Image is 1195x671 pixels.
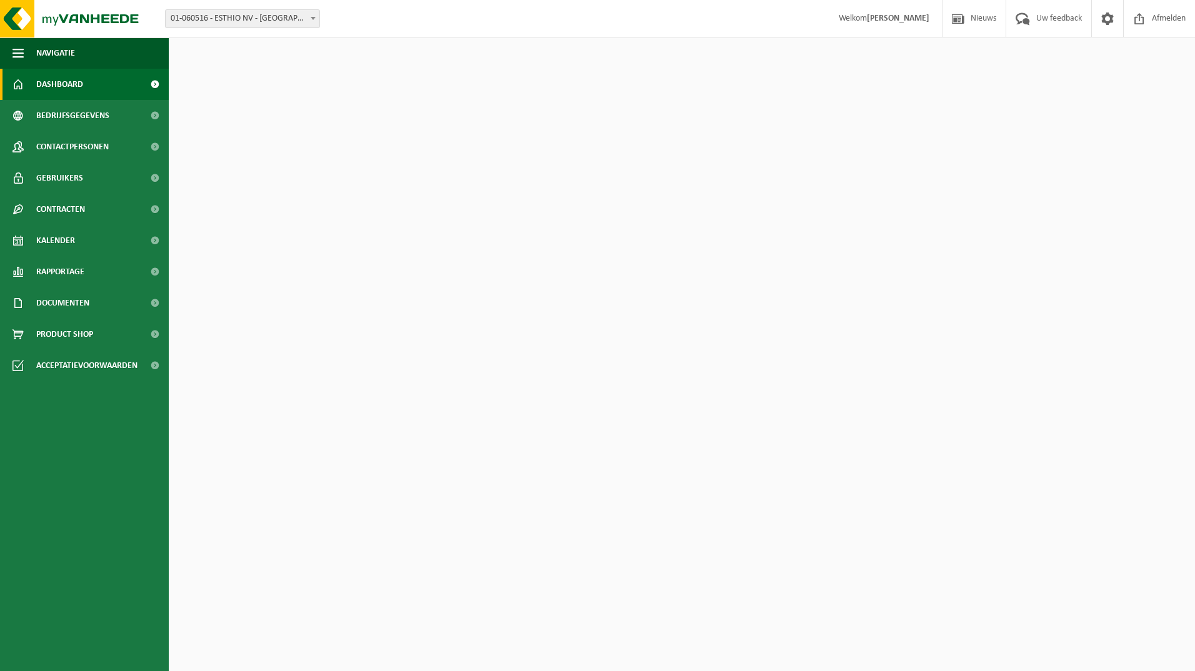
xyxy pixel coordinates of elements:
[36,131,109,162] span: Contactpersonen
[36,37,75,69] span: Navigatie
[36,319,93,350] span: Product Shop
[36,225,75,256] span: Kalender
[867,14,929,23] strong: [PERSON_NAME]
[166,10,319,27] span: 01-060516 - ESTHIO NV - HARELBEKE
[36,69,83,100] span: Dashboard
[36,287,89,319] span: Documenten
[36,350,137,381] span: Acceptatievoorwaarden
[36,194,85,225] span: Contracten
[36,100,109,131] span: Bedrijfsgegevens
[165,9,320,28] span: 01-060516 - ESTHIO NV - HARELBEKE
[36,162,83,194] span: Gebruikers
[36,256,84,287] span: Rapportage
